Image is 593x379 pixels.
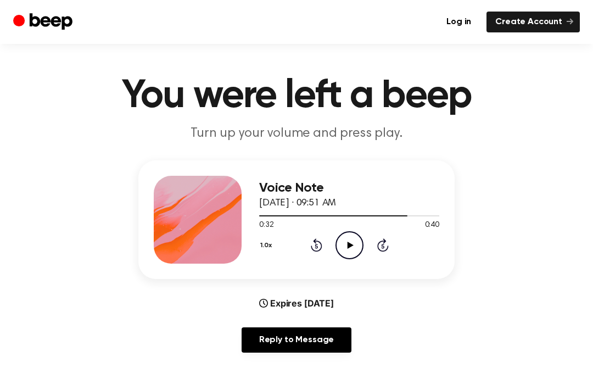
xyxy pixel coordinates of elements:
[259,297,334,310] div: Expires [DATE]
[86,125,507,143] p: Turn up your volume and press play.
[438,12,480,32] a: Log in
[425,220,439,231] span: 0:40
[242,327,351,353] a: Reply to Message
[486,12,580,32] a: Create Account
[259,220,273,231] span: 0:32
[259,181,439,196] h3: Voice Note
[259,198,336,208] span: [DATE] · 09:51 AM
[259,236,276,255] button: 1.0x
[15,76,578,116] h1: You were left a beep
[13,12,75,33] a: Beep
